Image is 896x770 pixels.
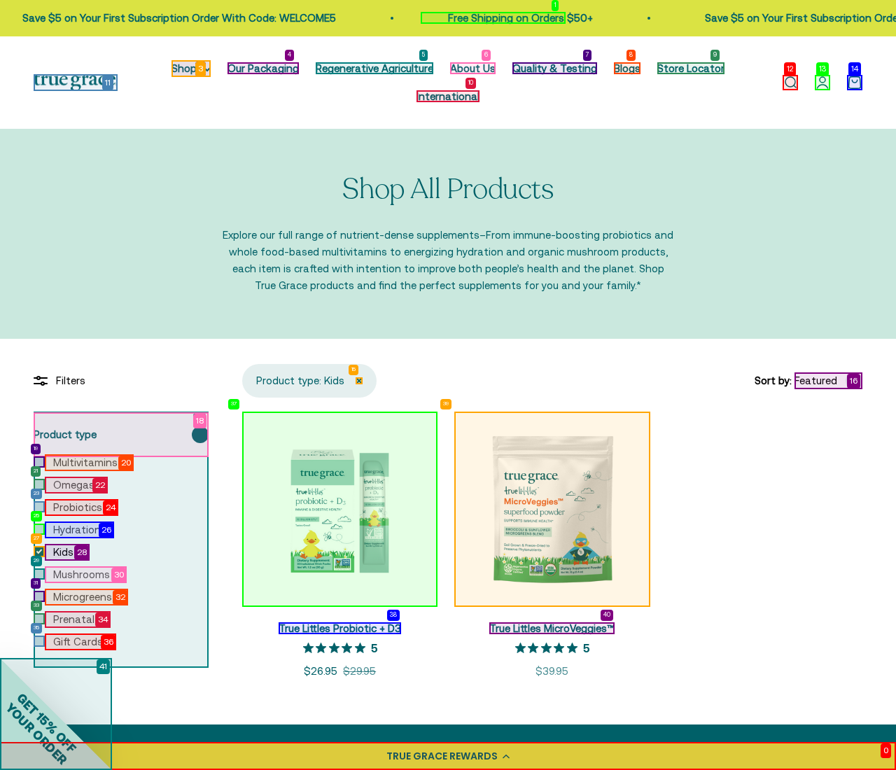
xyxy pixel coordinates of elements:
[535,663,568,680] sale-price: $39.95
[444,12,589,24] a: Free Shipping on Orders $50+
[34,412,209,457] summary: Product type
[583,640,589,654] p: 5
[3,700,70,767] span: YOUR ORDER
[45,477,108,493] label: Omegas (1)
[343,663,376,680] compare-at-price: $29.95
[304,663,337,680] sale-price: $26.95
[45,589,128,605] label: Microgreens (2)
[356,377,363,384] a: Remove filter "Kids"
[657,62,724,74] a: Store Locator
[227,62,299,74] a: Our Packaging
[614,62,640,74] a: Blogs
[19,10,332,27] p: Save $5 on Your First Subscription Order With Code: WELCOME5
[45,633,116,650] label: Gift Cards (1)
[515,638,583,658] span: 5 out of 5 stars rating in total 3 reviews.
[371,640,377,654] p: 5
[242,364,377,398] div: Product type: Kids
[45,611,111,628] label: Prenatal (2)
[489,622,615,634] a: True Littles MicroVeggies™
[303,638,371,658] span: 5 out of 5 stars rating in total 4 reviews.
[45,521,114,538] label: Hydration (1)
[794,372,862,389] button: Featured
[755,372,792,389] span: Sort by:
[45,566,127,583] label: Mushrooms (4)
[220,227,675,294] p: Explore our full range of nutrient-dense supplements–From immune-boosting probiotics and whole fo...
[45,544,90,561] label: Kids (2)
[34,426,97,443] span: Product type
[450,62,496,74] a: About Us
[34,372,209,389] div: Filters
[794,372,837,389] span: Featured
[416,90,479,102] a: International
[316,62,433,74] a: Regenerative Agriculture
[45,454,134,471] label: Multivitamins (7)
[454,412,650,607] img: Kids Daily Superfood for Immune Health* Easy way for kids to get more greens in their diet Regene...
[512,62,597,74] a: Quality & Testing
[342,174,553,204] p: Shop All Products
[171,60,211,77] summary: Shop
[386,749,498,764] div: TRUE GRACE REWARDS
[242,412,437,607] img: Vitamin D is essential for your little one’s development and immune health, and it can be tricky ...
[14,690,79,755] span: GET 15% OFF
[45,499,118,516] label: Probiotics (2)
[279,622,401,634] a: True Littles Probiotic + D3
